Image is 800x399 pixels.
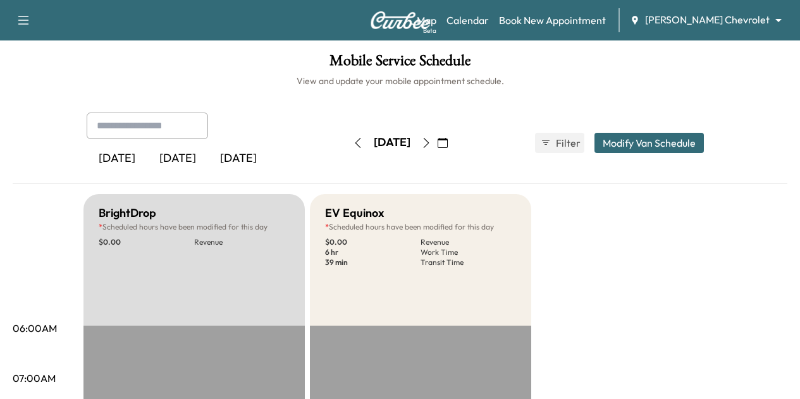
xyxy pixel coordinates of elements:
p: Transit Time [421,257,516,267]
p: $ 0.00 [99,237,194,247]
div: [DATE] [374,135,410,150]
span: Filter [556,135,579,150]
h5: EV Equinox [325,204,384,222]
button: Filter [535,133,584,153]
h6: View and update your mobile appointment schedule. [13,75,787,87]
a: MapBeta [417,13,436,28]
a: Book New Appointment [499,13,606,28]
div: Beta [423,26,436,35]
p: 07:00AM [13,371,56,386]
div: [DATE] [147,144,208,173]
p: Revenue [421,237,516,247]
p: Work Time [421,247,516,257]
p: Scheduled hours have been modified for this day [325,222,516,232]
div: [DATE] [208,144,269,173]
img: Curbee Logo [370,11,431,29]
p: 06:00AM [13,321,57,336]
p: Scheduled hours have been modified for this day [99,222,290,232]
p: Revenue [194,237,290,247]
p: 39 min [325,257,421,267]
span: [PERSON_NAME] Chevrolet [645,13,770,27]
a: Calendar [446,13,489,28]
h1: Mobile Service Schedule [13,53,787,75]
div: [DATE] [87,144,147,173]
p: $ 0.00 [325,237,421,247]
button: Modify Van Schedule [594,133,704,153]
h5: BrightDrop [99,204,156,222]
p: 6 hr [325,247,421,257]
